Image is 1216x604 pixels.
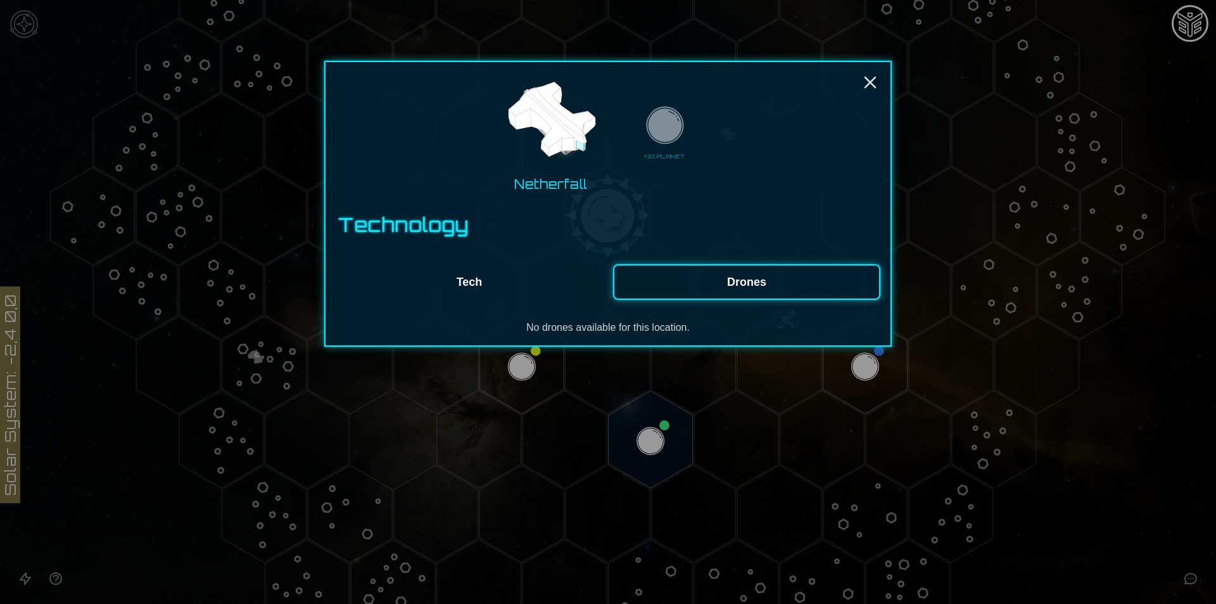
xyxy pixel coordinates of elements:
button: Drones [613,264,880,300]
div: Technology [338,214,880,244]
img: Ship [502,72,600,169]
button: Tech [336,264,603,300]
div: No drones available for this location. [336,320,880,335]
img: Planet [643,105,687,150]
button: Close [860,72,880,93]
button: Netherfall [491,66,611,199]
button: NO PLANET [638,103,692,164]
